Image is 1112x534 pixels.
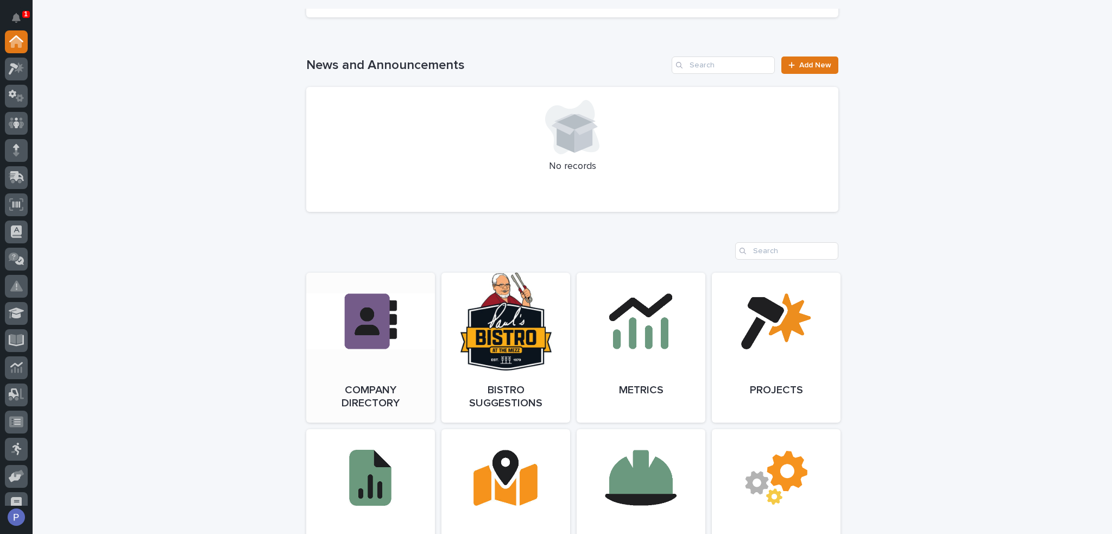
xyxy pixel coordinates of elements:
input: Search [672,56,775,74]
a: Metrics [577,273,705,423]
div: Notifications1 [14,13,28,30]
input: Search [735,242,838,260]
button: Notifications [5,7,28,29]
p: No records [319,161,825,173]
span: Add New [799,61,831,69]
h1: News and Announcements [306,58,667,73]
a: Add New [781,56,838,74]
a: Bistro Suggestions [441,273,570,423]
a: Projects [712,273,841,423]
a: Company Directory [306,273,435,423]
p: 1 [24,10,28,18]
button: users-avatar [5,506,28,529]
